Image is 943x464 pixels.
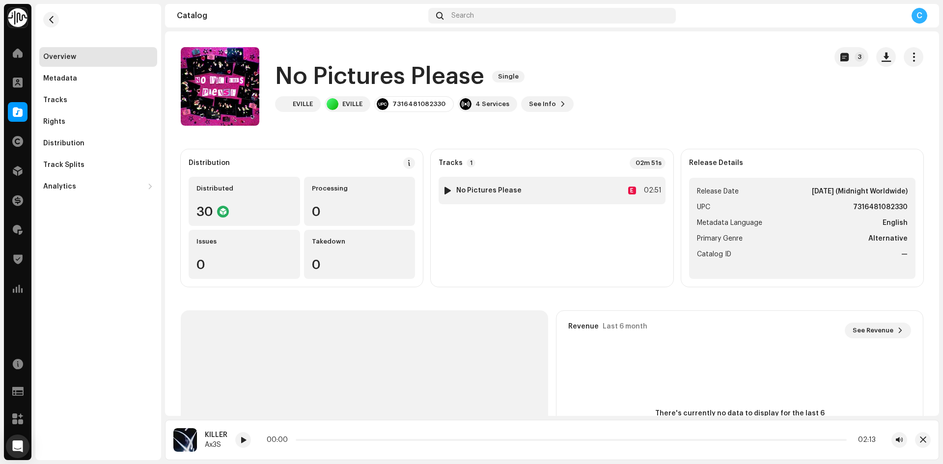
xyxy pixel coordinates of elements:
div: Distributed [196,185,292,192]
re-m-nav-item: Track Splits [39,155,157,175]
div: Processing [312,185,408,192]
re-m-nav-item: Distribution [39,134,157,153]
div: 4 Services [475,100,509,108]
div: Last 6 month [603,323,647,330]
strong: No Pictures Please [456,187,522,194]
div: Rights [43,118,65,126]
span: Catalog ID [697,248,731,260]
div: Tracks [43,96,67,104]
div: EVILLE [293,100,313,108]
div: Ax3S [205,441,227,449]
button: See Revenue [845,323,911,338]
h1: No Pictures Please [275,61,484,92]
strong: Tracks [439,159,463,167]
span: Primary Genre [697,233,743,245]
strong: Release Details [689,159,743,167]
div: Takedown [312,238,408,246]
span: UPC [697,201,710,213]
div: Distribution [189,159,230,167]
img: 467958b3-d745-48d5-b847-3eb80b8aa26b [173,428,197,452]
re-m-nav-item: Metadata [39,69,157,88]
div: Catalog [177,12,424,20]
p-badge: 3 [855,52,864,62]
div: 7316481082330 [392,100,445,108]
div: Distribution [43,139,84,147]
div: 00:00 [267,436,292,444]
strong: English [883,217,908,229]
span: Search [451,12,474,20]
strong: — [901,248,908,260]
div: Track Splits [43,161,84,169]
strong: Alternative [868,233,908,245]
div: Analytics [43,183,76,191]
div: KILLER [205,431,227,439]
button: See Info [521,96,574,112]
div: Issues [196,238,292,246]
strong: 7316481082330 [853,201,908,213]
div: Revenue [568,323,599,330]
span: There's currently no data to display for the last 6 month. Check back soon for updates. [651,409,828,429]
div: Overview [43,53,76,61]
span: Release Date [697,186,739,197]
span: See Info [529,94,556,114]
re-m-nav-item: Rights [39,112,157,132]
button: 3 [834,47,868,67]
div: E [628,187,636,194]
p-badge: 1 [467,159,475,167]
span: See Revenue [853,321,893,340]
div: Metadata [43,75,77,82]
span: Metadata Language [697,217,762,229]
div: 02:13 [851,436,876,444]
img: 0f74c21f-6d1c-4dbc-9196-dbddad53419e [8,8,28,27]
re-m-nav-dropdown: Analytics [39,177,157,196]
strong: [DATE] (Midnight Worldwide) [812,186,908,197]
re-m-nav-item: Overview [39,47,157,67]
div: C [912,8,927,24]
div: 02m 51s [630,157,666,169]
span: Single [492,71,525,82]
re-m-nav-item: Tracks [39,90,157,110]
img: 9f741fbf-4f25-4c44-9df6-0bd440efdcb3 [277,98,289,110]
div: Open Intercom Messenger [6,435,29,458]
div: 02:51 [640,185,662,196]
div: EVILLE [342,100,362,108]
